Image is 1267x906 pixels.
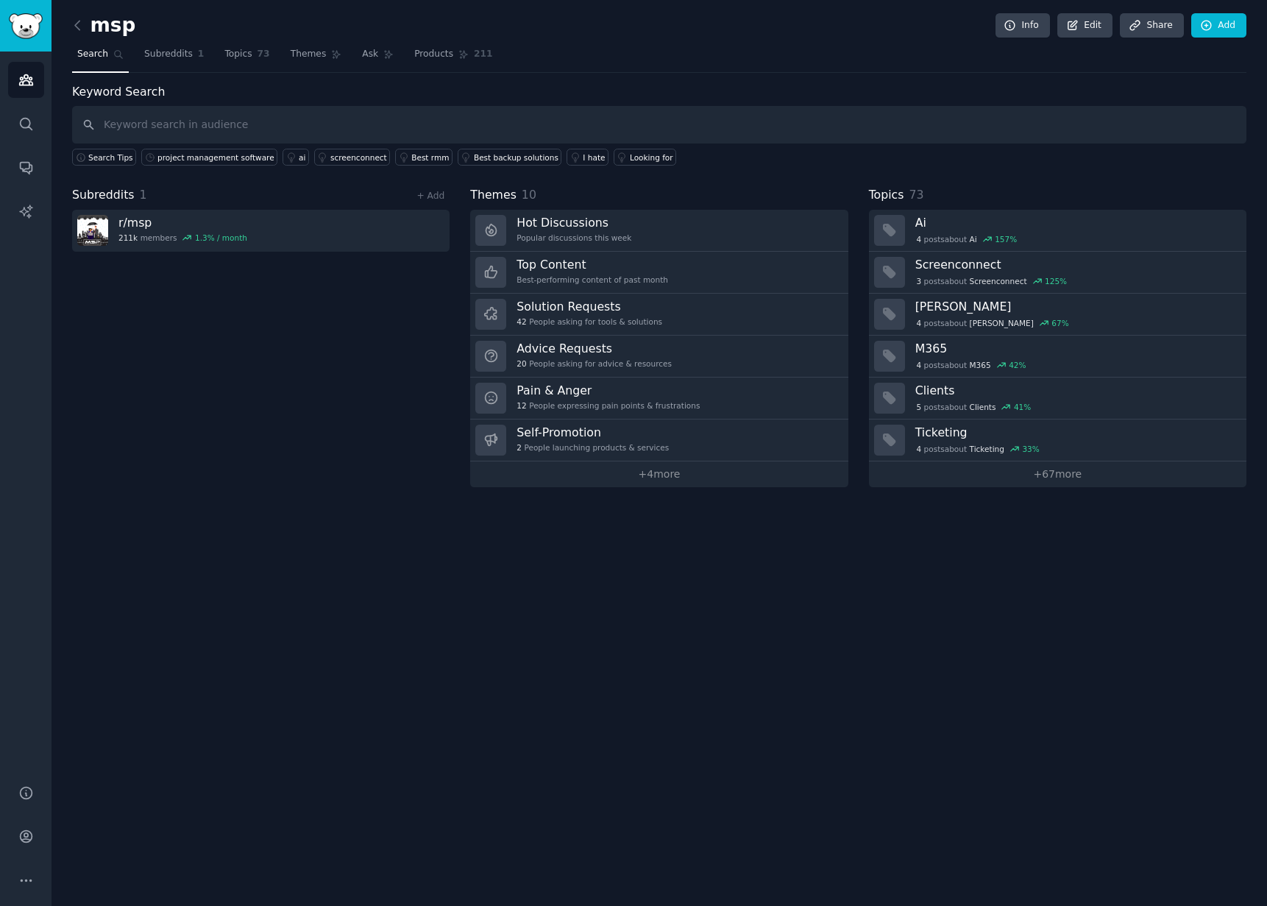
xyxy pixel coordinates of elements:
[522,188,536,202] span: 10
[630,152,673,163] div: Looking for
[970,444,1004,454] span: Ticketing
[517,275,668,285] div: Best-performing content of past month
[916,234,921,244] span: 4
[909,188,923,202] span: 73
[414,48,453,61] span: Products
[9,13,43,39] img: GummySearch logo
[915,275,1068,288] div: post s about
[139,43,209,73] a: Subreddits1
[517,316,662,327] div: People asking for tools & solutions
[330,152,387,163] div: screenconnect
[283,149,309,166] a: ai
[458,149,561,166] a: Best backup solutions
[517,358,672,369] div: People asking for advice & resources
[118,233,138,243] span: 211k
[474,48,493,61] span: 211
[517,400,526,411] span: 12
[915,233,1018,246] div: post s about
[258,48,270,61] span: 73
[72,14,135,38] h2: msp
[470,378,848,420] a: Pain & Anger12People expressing pain points & frustrations
[517,383,700,398] h3: Pain & Anger
[291,48,327,61] span: Themes
[72,186,135,205] span: Subreddits
[915,316,1071,330] div: post s about
[995,13,1050,38] a: Info
[1014,402,1031,412] div: 41 %
[915,425,1236,440] h3: Ticketing
[224,48,252,61] span: Topics
[357,43,399,73] a: Ask
[517,358,526,369] span: 20
[970,318,1034,328] span: [PERSON_NAME]
[583,152,605,163] div: I hate
[1045,276,1067,286] div: 125 %
[915,358,1028,372] div: post s about
[869,294,1246,336] a: [PERSON_NAME]4postsabout[PERSON_NAME]67%
[395,149,452,166] a: Best rmm
[970,402,996,412] span: Clients
[219,43,274,73] a: Topics73
[144,48,193,61] span: Subreddits
[118,215,247,230] h3: r/ msp
[970,276,1027,286] span: Screenconnect
[88,152,133,163] span: Search Tips
[915,215,1236,230] h3: Ai
[195,233,247,243] div: 1.3 % / month
[77,215,108,246] img: msp
[72,210,450,252] a: r/msp211kmembers1.3% / month
[517,400,700,411] div: People expressing pain points & frustrations
[517,442,669,453] div: People launching products & services
[869,336,1246,378] a: M3654postsaboutM36542%
[869,461,1246,487] a: +67more
[1051,318,1068,328] div: 67 %
[314,149,390,166] a: screenconnect
[517,233,631,243] div: Popular discussions this week
[72,85,165,99] label: Keyword Search
[474,152,558,163] div: Best backup solutions
[198,48,205,61] span: 1
[1009,360,1026,370] div: 42 %
[77,48,108,61] span: Search
[517,299,662,314] h3: Solution Requests
[517,341,672,356] h3: Advice Requests
[916,402,921,412] span: 5
[869,378,1246,420] a: Clients5postsaboutClients41%
[409,43,497,73] a: Products211
[299,152,305,163] div: ai
[517,257,668,272] h3: Top Content
[614,149,676,166] a: Looking for
[157,152,274,163] div: project management software
[140,188,147,202] span: 1
[567,149,608,166] a: I hate
[915,400,1032,414] div: post s about
[470,294,848,336] a: Solution Requests42People asking for tools & solutions
[915,299,1236,314] h3: [PERSON_NAME]
[72,106,1246,144] input: Keyword search in audience
[915,383,1236,398] h3: Clients
[1191,13,1246,38] a: Add
[970,360,991,370] span: M365
[915,341,1236,356] h3: M365
[916,360,921,370] span: 4
[869,210,1246,252] a: Ai4postsaboutAi157%
[141,149,277,166] a: project management software
[995,234,1017,244] div: 157 %
[916,276,921,286] span: 3
[916,444,921,454] span: 4
[970,234,977,244] span: Ai
[1022,444,1039,454] div: 33 %
[285,43,347,73] a: Themes
[416,191,444,201] a: + Add
[118,233,247,243] div: members
[72,149,136,166] button: Search Tips
[470,420,848,461] a: Self-Promotion2People launching products & services
[470,336,848,378] a: Advice Requests20People asking for advice & resources
[1120,13,1183,38] a: Share
[869,186,904,205] span: Topics
[517,425,669,440] h3: Self-Promotion
[470,210,848,252] a: Hot DiscussionsPopular discussions this week
[517,215,631,230] h3: Hot Discussions
[72,43,129,73] a: Search
[869,420,1246,461] a: Ticketing4postsaboutTicketing33%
